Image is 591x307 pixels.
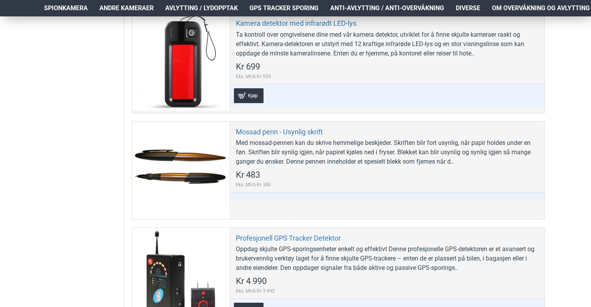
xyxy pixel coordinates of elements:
span: Kr 4 990 [236,277,267,286]
div: Oppdag skjulte GPS-sporingsenheter enkelt og effektivt Denne profesjonelle GPS-detektoren er et a... [236,245,539,273]
a: Kamera detektor med infrarødt LED-lys [236,19,356,28]
span: Eks. MVA:Kr 3 992 [236,287,275,295]
a: Kamera detektor med infrarødt LED-lys Kamera detektor med infrarødt LED-lys [132,13,230,111]
span: Spionkamera [44,4,88,13]
div: Med mossad-pennen kan du skrive hemmelige beskjeder. Skriften blir fort usynlig, når papir holdes... [236,138,539,166]
span: Eks. MVA:Kr 386 [236,181,271,188]
span: Kjøp [246,93,260,98]
a: Mossad penn - Usynlig skrift [236,127,323,136]
span: Kr 699 [236,62,260,71]
span: GPS Tracker Sporing [249,4,319,13]
span: Diverse [456,4,480,13]
a: Profesjonell GPS Tracker Detektor [236,234,341,243]
span: Anti-avlytting / Anti-overvåkning [330,4,444,13]
span: Kr 483 [236,171,260,179]
span: Om overvåkning og avlytting [492,4,590,13]
div: Ta kontroll over omgivelsene dine med vår kamera detektor, utviklet for å finne skjulte kameraer ... [236,30,539,58]
span: Eks. MVA:Kr 559 [236,73,271,80]
span: Andre kameraer [99,4,154,13]
span: Avlytting / Lydopptak [165,4,238,13]
a: Mossad penn - Usynlig skrift [132,121,230,219]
